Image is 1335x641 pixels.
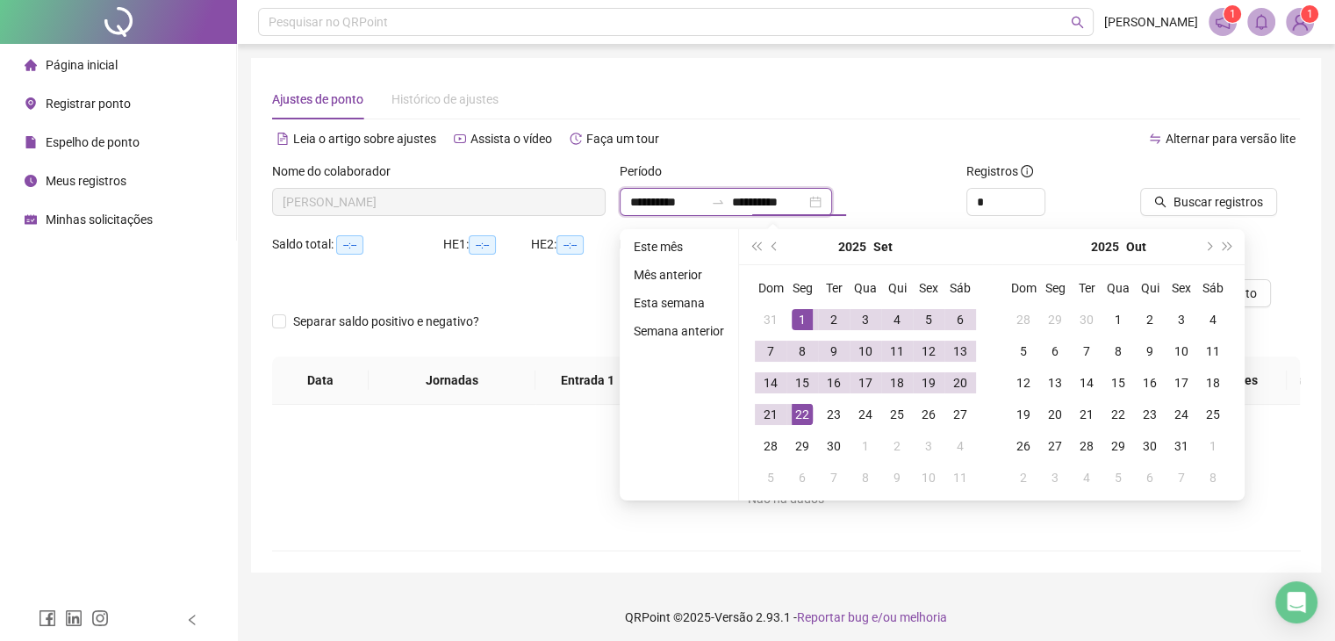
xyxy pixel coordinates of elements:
span: Buscar registros [1174,192,1263,212]
div: 6 [1139,467,1160,488]
td: 2025-09-16 [818,367,850,399]
td: 2025-10-28 [1071,430,1102,462]
li: Esta semana [627,292,731,313]
div: 8 [1108,341,1129,362]
td: 2025-10-14 [1071,367,1102,399]
span: Histórico de ajustes [391,92,499,106]
th: Sex [1166,272,1197,304]
div: 7 [1171,467,1192,488]
td: 2025-11-01 [1197,430,1229,462]
div: 7 [823,467,844,488]
td: 2025-10-23 [1134,399,1166,430]
td: 2025-09-12 [913,335,944,367]
div: 23 [1139,404,1160,425]
td: 2025-10-17 [1166,367,1197,399]
span: 1 [1307,8,1313,20]
td: 2025-10-04 [944,430,976,462]
td: 2025-11-06 [1134,462,1166,493]
td: 2025-09-13 [944,335,976,367]
div: 19 [1013,404,1034,425]
li: Mês anterior [627,264,731,285]
td: 2025-10-07 [1071,335,1102,367]
div: 19 [918,372,939,393]
td: 2025-10-21 [1071,399,1102,430]
div: 5 [760,467,781,488]
div: 29 [1044,309,1066,330]
span: linkedin [65,609,83,627]
th: Ter [1071,272,1102,304]
span: swap-right [711,195,725,209]
td: 2025-10-12 [1008,367,1039,399]
span: [PERSON_NAME] [1104,12,1198,32]
td: 2025-10-24 [1166,399,1197,430]
span: Assista o vídeo [470,132,552,146]
td: 2025-09-30 [818,430,850,462]
li: Este mês [627,236,731,257]
td: 2025-10-08 [850,462,881,493]
td: 2025-09-04 [881,304,913,335]
div: 29 [792,436,813,457]
div: 11 [950,467,971,488]
div: 6 [792,467,813,488]
span: 1 [1230,8,1236,20]
div: 5 [918,309,939,330]
label: Nome do colaborador [272,162,402,181]
div: 18 [886,372,908,393]
span: search [1071,16,1084,29]
img: 85665 [1287,9,1313,35]
span: info-circle [1021,165,1033,177]
div: 24 [1171,404,1192,425]
td: 2025-09-25 [881,399,913,430]
div: 1 [1108,309,1129,330]
div: Open Intercom Messenger [1275,581,1317,623]
td: 2025-09-19 [913,367,944,399]
td: 2025-08-31 [755,304,786,335]
div: Não há dados [293,489,1279,508]
div: 27 [1044,436,1066,457]
div: 9 [1139,341,1160,362]
span: Página inicial [46,58,118,72]
div: 30 [1076,309,1097,330]
th: Dom [1008,272,1039,304]
td: 2025-09-24 [850,399,881,430]
div: 30 [1139,436,1160,457]
span: search [1154,196,1166,208]
div: 5 [1108,467,1129,488]
th: Qui [1134,272,1166,304]
div: 28 [1013,309,1034,330]
td: 2025-11-03 [1039,462,1071,493]
div: 20 [950,372,971,393]
td: 2025-10-01 [1102,304,1134,335]
td: 2025-09-23 [818,399,850,430]
div: 2 [886,436,908,457]
span: history [570,133,582,145]
div: 21 [760,404,781,425]
td: 2025-10-11 [944,462,976,493]
div: 15 [1108,372,1129,393]
td: 2025-10-08 [1102,335,1134,367]
td: 2025-10-04 [1197,304,1229,335]
div: HE 2: [531,234,619,255]
div: 2 [1139,309,1160,330]
div: 2 [823,309,844,330]
span: Registros [966,162,1033,181]
span: Espelho de ponto [46,135,140,149]
td: 2025-10-26 [1008,430,1039,462]
td: 2025-10-09 [881,462,913,493]
span: --:-- [469,235,496,255]
div: 10 [918,467,939,488]
div: 9 [886,467,908,488]
span: Minhas solicitações [46,212,153,227]
div: 3 [918,436,939,457]
span: --:-- [336,235,363,255]
td: 2025-10-10 [913,462,944,493]
td: 2025-09-06 [944,304,976,335]
div: 21 [1076,404,1097,425]
td: 2025-10-02 [1134,304,1166,335]
td: 2025-10-16 [1134,367,1166,399]
div: 16 [1139,372,1160,393]
td: 2025-10-02 [881,430,913,462]
div: 12 [918,341,939,362]
th: Qui [881,272,913,304]
td: 2025-09-29 [1039,304,1071,335]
